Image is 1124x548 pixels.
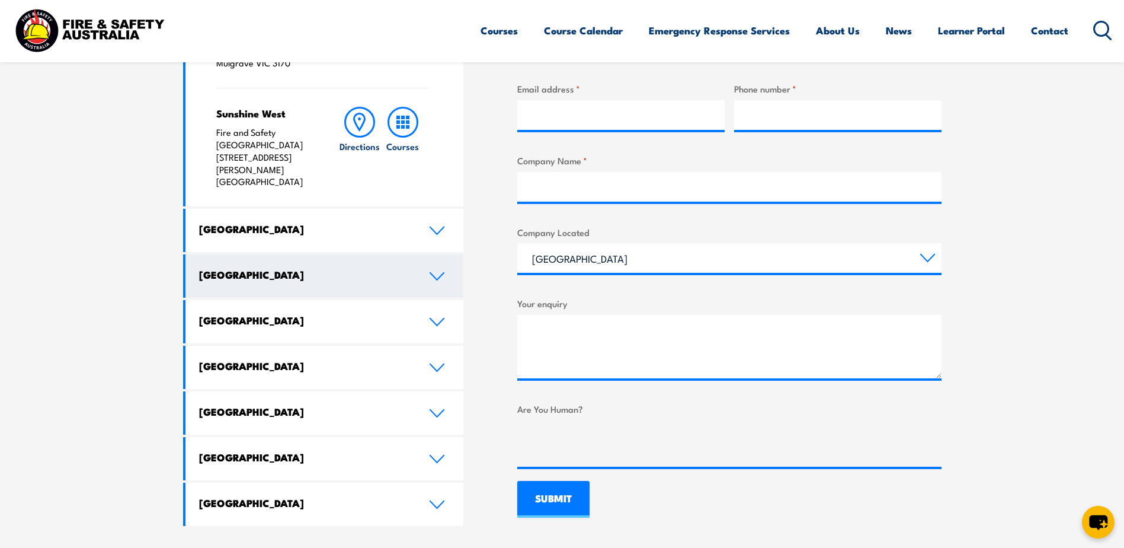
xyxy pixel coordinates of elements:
[816,15,860,46] a: About Us
[185,437,464,480] a: [GEOGRAPHIC_DATA]
[382,107,424,188] a: Courses
[517,297,942,310] label: Your enquiry
[199,405,411,418] h4: [GEOGRAPHIC_DATA]
[481,15,518,46] a: Courses
[185,209,464,252] a: [GEOGRAPHIC_DATA]
[886,15,912,46] a: News
[216,107,315,120] h4: Sunshine West
[340,140,380,152] h6: Directions
[517,481,590,518] input: SUBMIT
[517,420,697,467] iframe: reCAPTCHA
[938,15,1005,46] a: Learner Portal
[544,15,623,46] a: Course Calendar
[185,483,464,526] a: [GEOGRAPHIC_DATA]
[216,126,315,188] p: Fire and Safety [GEOGRAPHIC_DATA] [STREET_ADDRESS][PERSON_NAME] [GEOGRAPHIC_DATA]
[185,346,464,389] a: [GEOGRAPHIC_DATA]
[185,254,464,298] a: [GEOGRAPHIC_DATA]
[185,391,464,435] a: [GEOGRAPHIC_DATA]
[199,451,411,464] h4: [GEOGRAPHIC_DATA]
[386,140,419,152] h6: Courses
[517,82,725,95] label: Email address
[517,154,942,167] label: Company Name
[199,359,411,372] h4: [GEOGRAPHIC_DATA]
[199,222,411,235] h4: [GEOGRAPHIC_DATA]
[1082,506,1115,539] button: chat-button
[734,82,942,95] label: Phone number
[517,225,942,239] label: Company Located
[199,496,411,509] h4: [GEOGRAPHIC_DATA]
[199,268,411,281] h4: [GEOGRAPHIC_DATA]
[517,402,942,416] label: Are You Human?
[185,300,464,343] a: [GEOGRAPHIC_DATA]
[649,15,790,46] a: Emergency Response Services
[1031,15,1068,46] a: Contact
[338,107,381,188] a: Directions
[199,314,411,327] h4: [GEOGRAPHIC_DATA]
